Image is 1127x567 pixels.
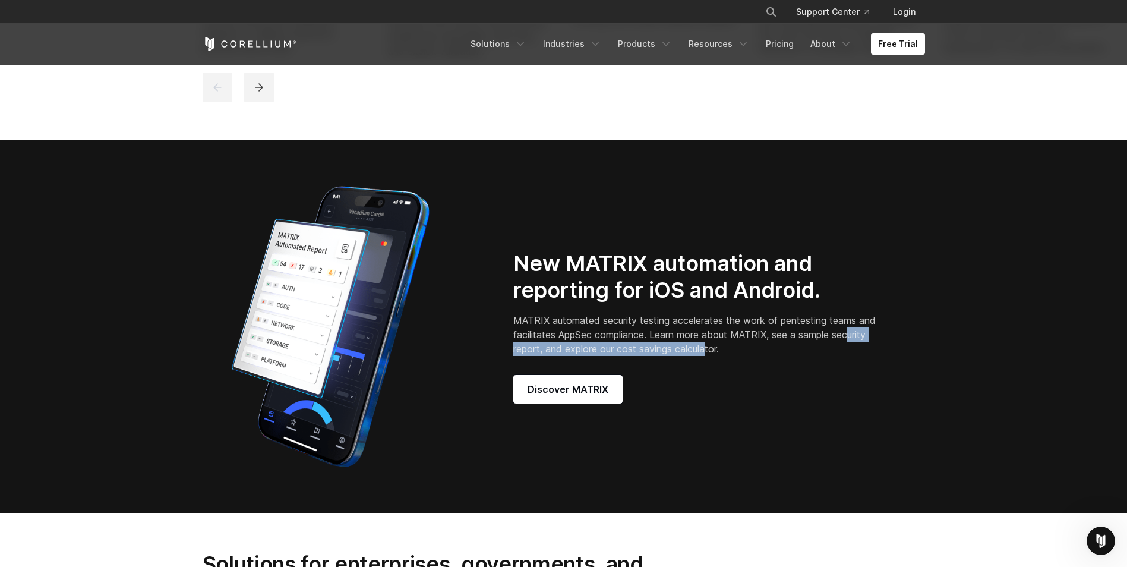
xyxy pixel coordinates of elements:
button: Search [760,1,782,23]
a: About [803,33,859,55]
a: Discover MATRIX [513,375,623,404]
a: Products [611,33,679,55]
p: MATRIX automated security testing accelerates the work of pentesting teams and facilitates AppSec... [513,313,880,356]
a: Industries [536,33,608,55]
div: Navigation Menu [463,33,925,55]
img: Corellium_MATRIX_Hero_1_1x [203,178,458,475]
a: Free Trial [871,33,925,55]
a: Resources [681,33,756,55]
iframe: Intercom live chat [1087,527,1115,555]
a: Login [883,1,925,23]
a: Pricing [759,33,801,55]
a: Corellium Home [203,37,297,51]
a: Support Center [787,1,879,23]
span: Discover MATRIX [528,382,608,396]
button: next [244,73,274,102]
div: Navigation Menu [751,1,925,23]
button: previous [203,73,232,102]
a: Solutions [463,33,533,55]
h2: New MATRIX automation and reporting for iOS and Android. [513,250,880,304]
